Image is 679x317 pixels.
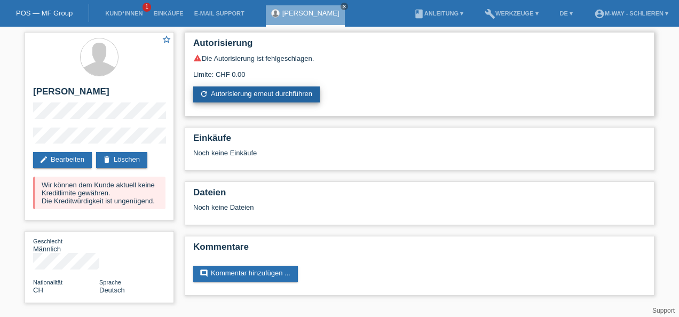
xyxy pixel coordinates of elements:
i: book [414,9,424,19]
span: Deutsch [99,286,125,294]
a: star_border [162,35,171,46]
span: Geschlecht [33,238,62,244]
a: Einkäufe [148,10,188,17]
i: refresh [200,90,208,98]
i: warning [193,54,202,62]
a: [PERSON_NAME] [282,9,339,17]
a: Kund*innen [100,10,148,17]
a: refreshAutorisierung erneut durchführen [193,86,320,102]
h2: [PERSON_NAME] [33,86,165,102]
i: edit [40,155,48,164]
i: close [342,4,347,9]
div: Wir können dem Kunde aktuell keine Kreditlimite gewähren. Die Kreditwürdigkeit ist ungenügend. [33,177,165,209]
h2: Dateien [193,187,646,203]
div: Die Autorisierung ist fehlgeschlagen. [193,54,646,62]
a: bookAnleitung ▾ [408,10,469,17]
span: Sprache [99,279,121,286]
i: delete [102,155,111,164]
a: editBearbeiten [33,152,92,168]
span: Schweiz [33,286,43,294]
span: Nationalität [33,279,62,286]
h2: Kommentare [193,242,646,258]
i: build [485,9,495,19]
span: 1 [143,3,151,12]
a: DE ▾ [555,10,578,17]
a: E-Mail Support [189,10,250,17]
a: commentKommentar hinzufügen ... [193,266,298,282]
a: account_circlem-way - Schlieren ▾ [589,10,674,17]
div: Noch keine Dateien [193,203,519,211]
h2: Einkäufe [193,133,646,149]
a: buildWerkzeuge ▾ [479,10,544,17]
i: comment [200,269,208,278]
i: star_border [162,35,171,44]
a: close [341,3,348,10]
i: account_circle [594,9,605,19]
a: Support [652,307,675,314]
a: POS — MF Group [16,9,73,17]
div: Limite: CHF 0.00 [193,62,646,78]
a: deleteLöschen [96,152,147,168]
h2: Autorisierung [193,38,646,54]
div: Noch keine Einkäufe [193,149,646,165]
div: Männlich [33,237,99,253]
